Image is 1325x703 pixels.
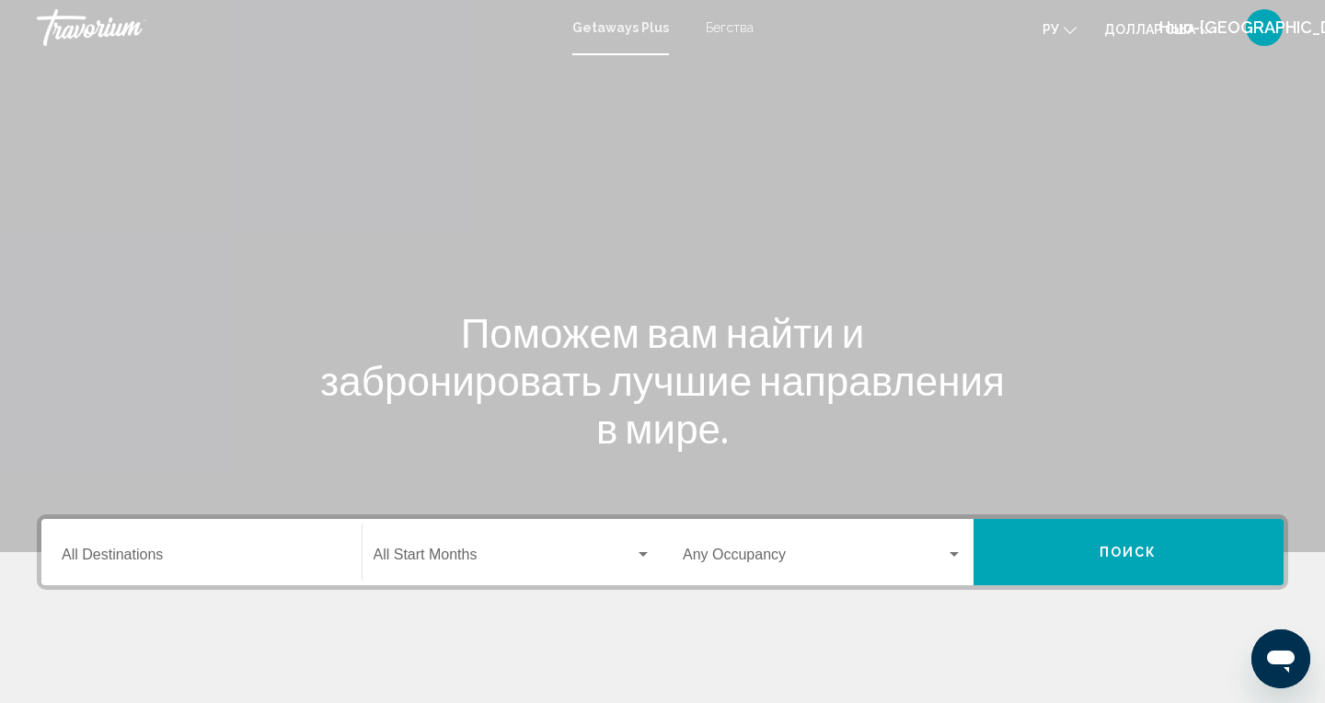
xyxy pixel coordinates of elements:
button: Меню пользователя [1240,8,1288,47]
h1: Поможем вам найти и забронировать лучшие направления в мире. [317,308,1008,452]
a: Getaways Plus [572,20,669,35]
button: Поиск [974,519,1285,585]
div: Виджет поиска [41,519,1284,585]
a: Бегства [706,20,754,35]
button: Изменить язык [1043,16,1077,42]
font: ру [1043,22,1059,37]
a: Травориум [37,9,554,46]
span: Поиск [1100,546,1158,560]
iframe: Кнопка запуска окна обмена сообщениями [1251,629,1310,688]
font: доллар США [1104,22,1195,37]
button: Изменить валюту [1104,16,1213,42]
